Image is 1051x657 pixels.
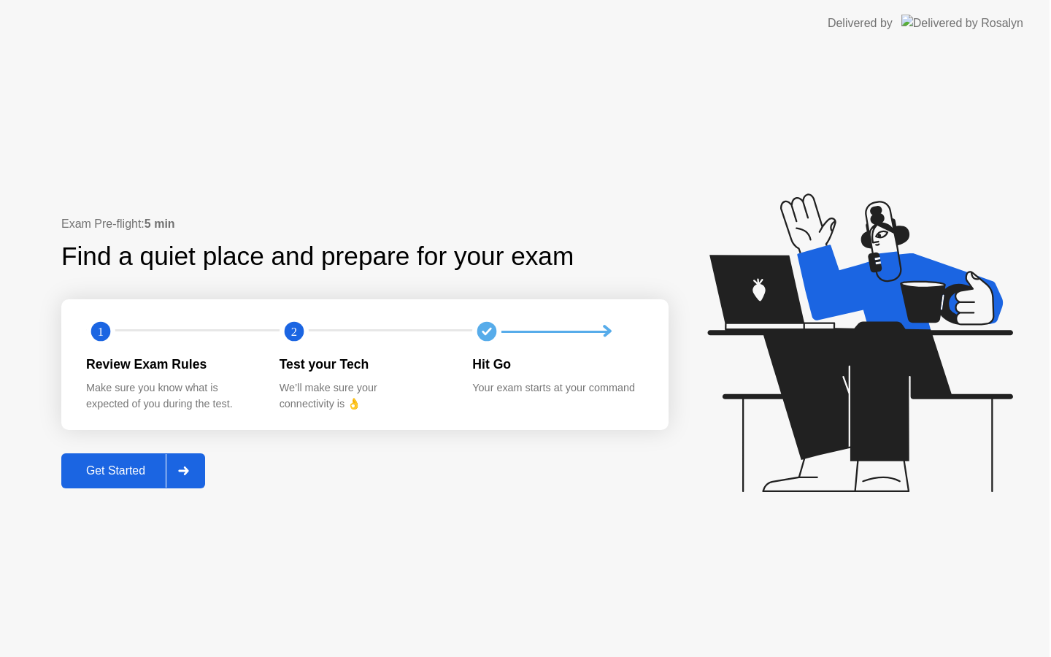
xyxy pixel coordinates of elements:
[145,218,175,230] b: 5 min
[280,355,450,374] div: Test your Tech
[291,325,297,339] text: 2
[472,380,642,396] div: Your exam starts at your command
[86,380,256,412] div: Make sure you know what is expected of you during the test.
[901,15,1023,31] img: Delivered by Rosalyn
[472,355,642,374] div: Hit Go
[61,237,576,276] div: Find a quiet place and prepare for your exam
[828,15,893,32] div: Delivered by
[61,215,669,233] div: Exam Pre-flight:
[98,325,104,339] text: 1
[66,464,166,477] div: Get Started
[86,355,256,374] div: Review Exam Rules
[280,380,450,412] div: We’ll make sure your connectivity is 👌
[61,453,205,488] button: Get Started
